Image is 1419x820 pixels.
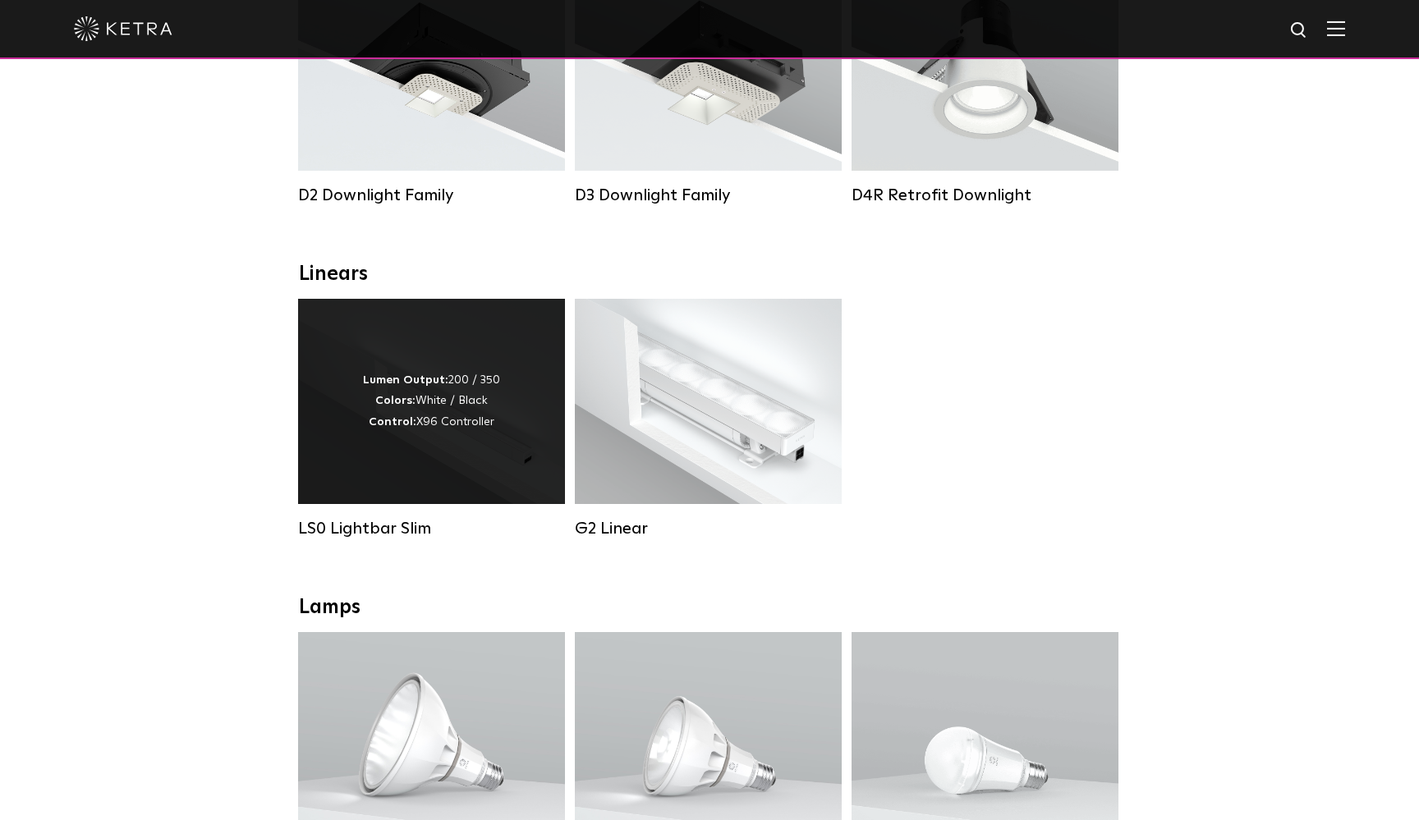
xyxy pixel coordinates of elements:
[852,186,1118,205] div: D4R Retrofit Downlight
[575,299,842,541] a: G2 Linear Lumen Output:400 / 700 / 1000Colors:WhiteBeam Angles:Flood / [GEOGRAPHIC_DATA] / Narrow...
[298,186,565,205] div: D2 Downlight Family
[74,16,172,41] img: ketra-logo-2019-white
[369,416,416,428] strong: Control:
[299,263,1120,286] div: Linears
[1289,21,1310,41] img: search icon
[575,186,842,205] div: D3 Downlight Family
[363,370,500,433] div: 200 / 350 White / Black X96 Controller
[363,374,448,386] strong: Lumen Output:
[575,519,842,538] div: G2 Linear
[299,596,1120,620] div: Lamps
[375,395,416,406] strong: Colors:
[1327,21,1345,36] img: Hamburger%20Nav.svg
[298,299,565,541] a: LS0 Lightbar Slim Lumen Output:200 / 350Colors:White / BlackControl:X96 Controller
[298,519,565,538] div: LS0 Lightbar Slim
